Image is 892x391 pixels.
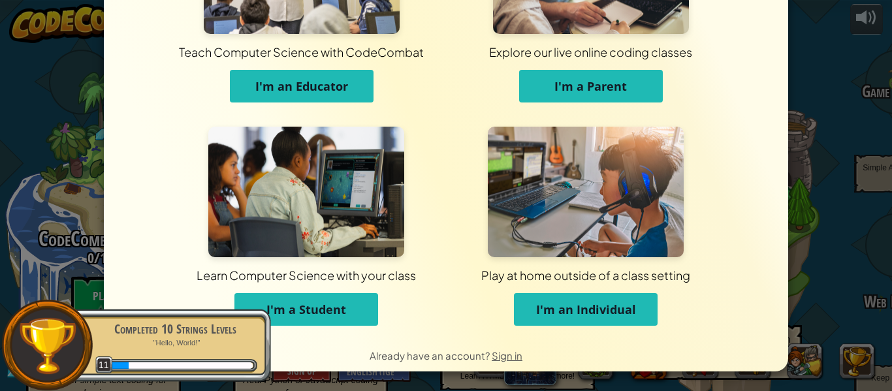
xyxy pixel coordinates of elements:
[519,70,663,102] button: I'm a Parent
[18,316,77,375] img: trophy.png
[93,338,257,348] p: "Hello, World!"
[492,349,522,362] a: Sign in
[266,302,346,317] span: I'm a Student
[514,293,658,326] button: I'm an Individual
[230,70,374,102] button: I'm an Educator
[93,320,257,338] div: Completed 10 Strings Levels
[234,293,378,326] button: I'm a Student
[536,302,636,317] span: I'm an Individual
[370,349,492,362] span: Already have an account?
[488,127,684,257] img: For Individuals
[554,78,627,94] span: I'm a Parent
[208,127,404,257] img: For Students
[255,78,348,94] span: I'm an Educator
[95,356,113,374] span: 11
